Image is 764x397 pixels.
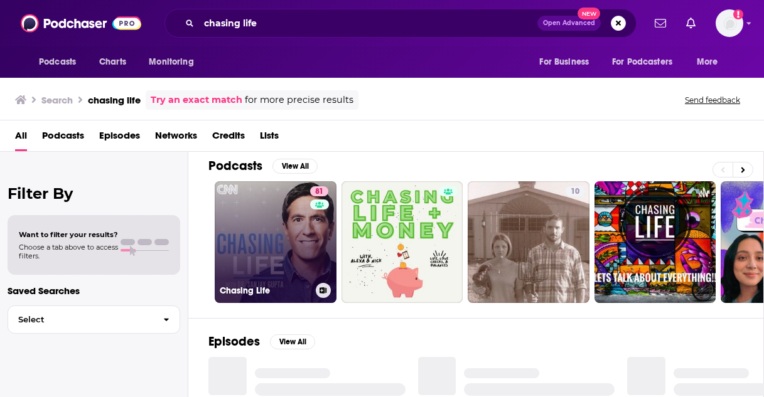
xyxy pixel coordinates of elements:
a: 81 [310,186,328,196]
span: Open Advanced [543,20,595,26]
a: 10 [566,186,584,196]
a: Lists [260,125,279,151]
a: Episodes [99,125,140,151]
a: All [15,125,27,151]
a: Charts [91,50,134,74]
button: Open AdvancedNew [537,16,601,31]
h2: Podcasts [208,158,262,174]
a: Show notifications dropdown [681,13,701,34]
h3: chasing life [88,94,141,106]
button: open menu [604,50,691,74]
button: open menu [140,50,210,74]
button: open menu [530,50,605,74]
div: Search podcasts, credits, & more... [164,9,637,38]
button: Show profile menu [716,9,743,37]
h2: Episodes [208,334,260,349]
button: View All [272,159,318,174]
button: View All [270,334,315,349]
svg: Add a profile image [733,9,743,19]
a: 81Chasing Life [215,181,336,303]
span: Logged in as collectedstrategies [716,9,743,37]
a: Try an exact match [151,93,242,107]
span: 10 [571,186,579,198]
span: Want to filter your results? [19,230,118,239]
a: EpisodesView All [208,334,315,349]
a: Podcasts [42,125,84,151]
span: New [578,8,600,19]
p: Saved Searches [8,285,180,297]
button: Send feedback [681,95,744,105]
img: User Profile [716,9,743,37]
span: Podcasts [39,53,76,71]
h2: Filter By [8,184,180,203]
button: Select [8,305,180,334]
img: Podchaser - Follow, Share and Rate Podcasts [21,11,141,35]
span: 81 [315,186,323,198]
span: for more precise results [245,93,353,107]
a: PodcastsView All [208,158,318,174]
span: Select [8,315,153,324]
span: Choose a tab above to access filters. [19,243,118,260]
a: Credits [212,125,245,151]
h3: Chasing Life [220,285,311,296]
h3: Search [41,94,73,106]
input: Search podcasts, credits, & more... [199,13,537,33]
button: open menu [688,50,734,74]
a: 10 [468,181,589,303]
span: For Podcasters [612,53,672,71]
a: Networks [155,125,197,151]
span: Monitoring [149,53,193,71]
button: open menu [30,50,92,74]
span: Charts [99,53,126,71]
span: More [697,53,718,71]
a: Show notifications dropdown [650,13,671,34]
span: For Business [539,53,589,71]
